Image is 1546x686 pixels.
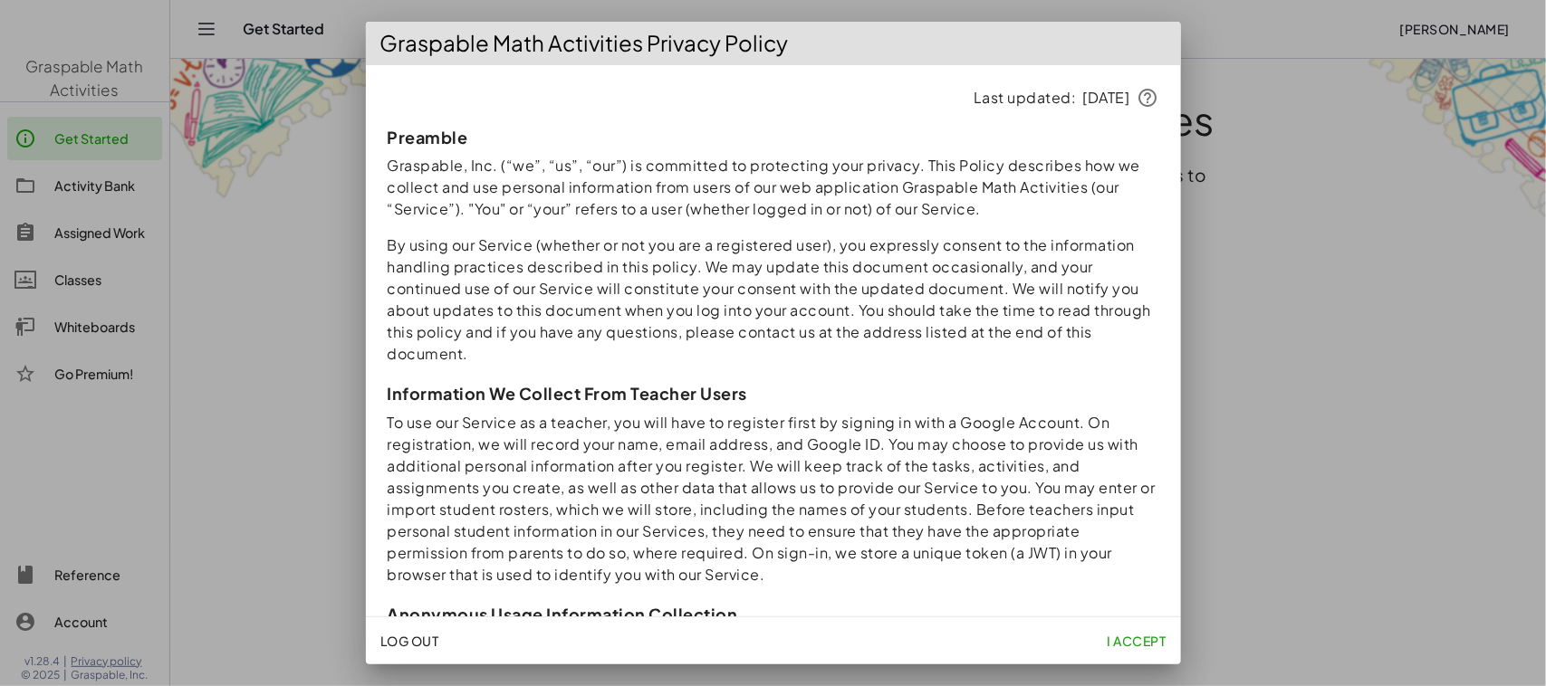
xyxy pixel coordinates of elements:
h3: Anonymous Usage Information Collection [388,604,1159,624]
button: Log Out [373,624,447,657]
span: I accept [1107,633,1166,649]
p: To use our Service as a teacher, you will have to register first by signing in with a Google Acco... [388,412,1159,586]
h3: Information We Collect From Teacher Users [388,383,1159,404]
div: Graspable Math Activities Privacy Policy [366,22,1181,65]
span: Log Out [380,633,439,649]
button: I accept [1099,624,1173,657]
p: Last updated: [DATE] [388,87,1159,109]
h3: Preamble [388,127,1159,148]
p: By using our Service (whether or not you are a registered user), you expressly consent to the inf... [388,234,1159,365]
p: Graspable, Inc. (“we”, “us”, “our”) is committed to protecting your privacy. This Policy describe... [388,155,1159,220]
